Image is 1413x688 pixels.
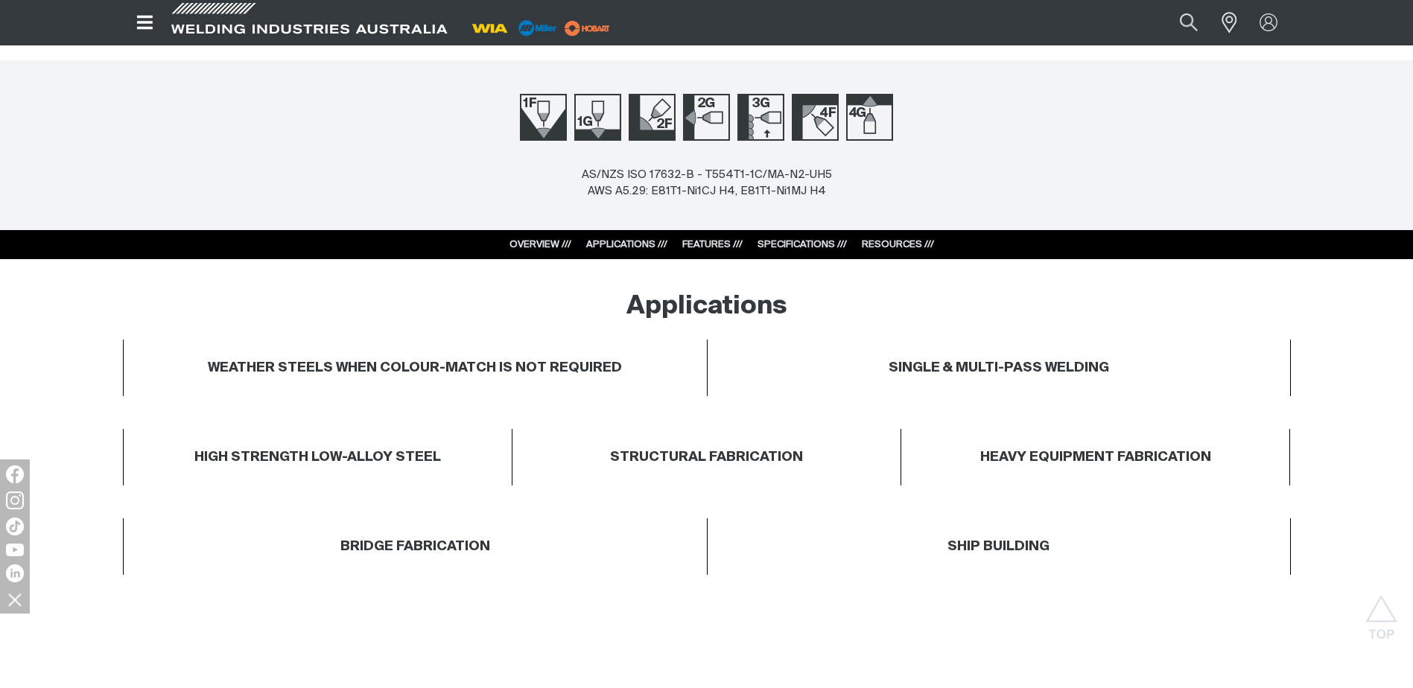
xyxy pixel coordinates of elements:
div: AS/NZS ISO 17632-B - T554T1-1C/MA-N2-UH5 AWS A5.29: E81T1-Ni1CJ H4, E81T1-Ni1MJ H4 [582,167,832,200]
img: Instagram [6,491,24,509]
h4: SHIP BUILDING [947,538,1050,555]
h4: STRUCTURAL FABRICATION [610,449,803,466]
img: Welding Position 4F [792,94,839,141]
h4: BRIDGE FABRICATION [340,538,490,555]
h4: SINGLE & MULTI-PASS WELDING [889,360,1109,377]
img: Welding Position 1G [574,94,621,141]
img: TikTok [6,517,24,535]
button: Scroll to top [1365,595,1398,628]
a: OVERVIEW /// [509,240,571,249]
img: miller [560,17,615,39]
img: Welding Position 3G Up [737,94,784,141]
img: Welding Position 2F [629,94,676,141]
img: Welding Position 1F [520,94,567,141]
button: Search products [1163,6,1214,39]
img: YouTube [6,544,24,556]
a: SPECIFICATIONS /// [758,240,847,249]
h4: HEAVY EQUIPMENT FABRICATION [909,449,1283,466]
img: hide socials [2,587,28,612]
a: APPLICATIONS /// [586,240,667,249]
h4: WEATHER STEELS WHEN COLOUR-MATCH IS NOT REQUIRED [208,360,622,377]
img: LinkedIn [6,564,24,582]
h4: HIGH STRENGTH LOW-ALLOY STEEL [194,449,441,466]
img: Welding Position 4G [846,94,893,141]
img: Facebook [6,465,24,483]
a: FEATURES /// [682,240,743,249]
a: miller [560,22,615,34]
h2: Applications [626,290,787,323]
img: Welding Position 2G [683,94,730,141]
input: Product name or item number... [1144,6,1213,39]
a: RESOURCES /// [862,240,934,249]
